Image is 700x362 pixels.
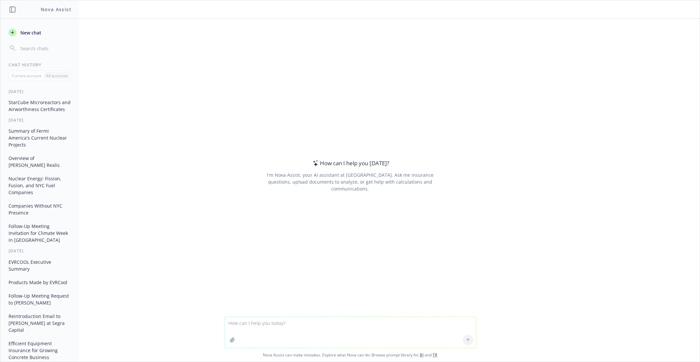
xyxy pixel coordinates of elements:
button: EVRCOOL Executive Summary [6,257,74,274]
button: Companies Without NYC Presence [6,200,74,218]
input: Search chats [19,44,71,53]
button: Follow-Up Meeting Invitation for Climate Week in [GEOGRAPHIC_DATA] [6,221,74,245]
a: TR [433,352,437,358]
div: Chat History [1,62,79,68]
p: Current account [12,73,41,79]
a: BI [420,352,424,358]
button: Reintroduction Email to [PERSON_NAME] at Segra Capital [6,311,74,335]
button: Nuclear Energy: Fission, Fusion, and NYC Fuel Companies [6,173,74,198]
div: [DATE] [1,89,79,94]
button: Products Made by EVRCool [6,277,74,288]
button: Overview of [PERSON_NAME] Realis [6,153,74,170]
span: Nova Assist can make mistakes. Explore what Nova can do: Browse prompt library for and [3,348,697,362]
h1: Nova Assist [41,6,72,13]
button: Summary of Fermi America's Current Nuclear Projects [6,125,74,150]
div: [DATE] [1,117,79,123]
button: New chat [6,27,74,38]
p: All accounts [46,73,68,79]
div: [DATE] [1,248,79,254]
div: I'm Nova Assist, your AI assistant at [GEOGRAPHIC_DATA]. Ask me insurance questions, upload docum... [258,171,442,192]
button: Follow-Up Meeting Request to [PERSON_NAME] [6,290,74,308]
span: New chat [19,29,41,36]
button: StarCube Microreactors and Airworthiness Certificates [6,97,74,115]
div: How can I help you [DATE]? [311,159,389,168]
